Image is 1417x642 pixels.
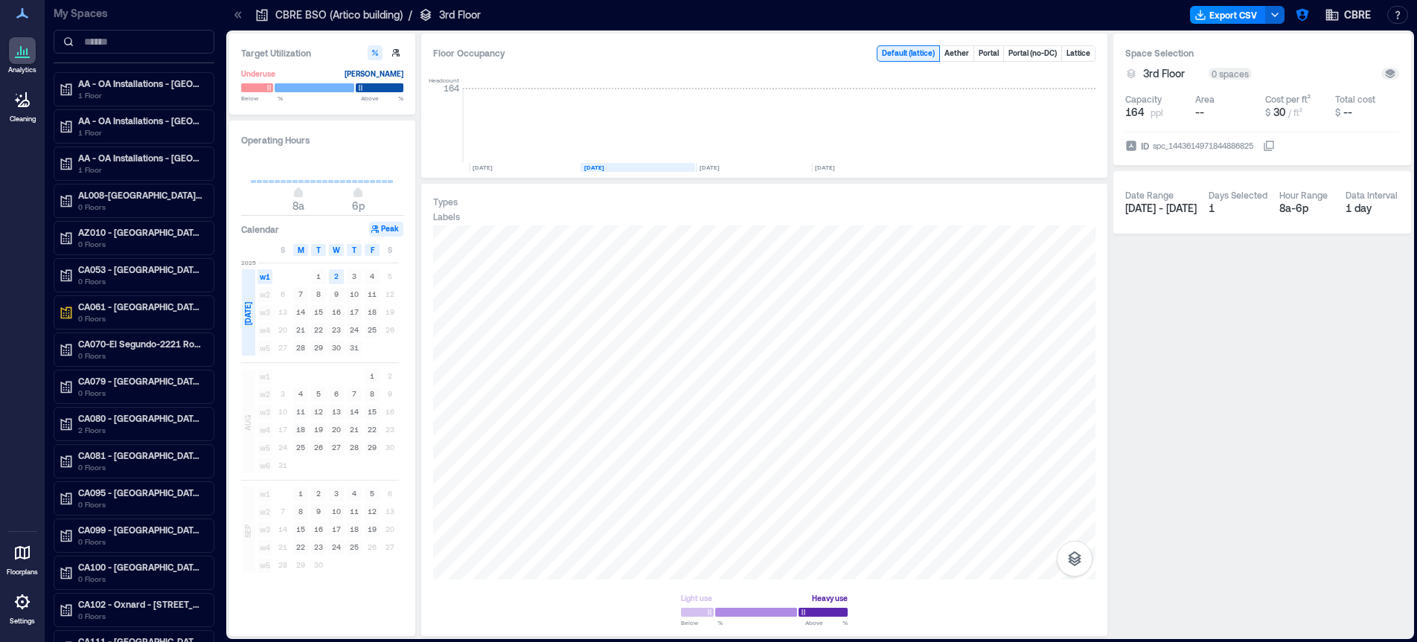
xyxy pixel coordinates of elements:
[1125,93,1162,105] div: Capacity
[1151,106,1163,118] span: ppl
[352,244,356,256] span: T
[242,524,254,538] span: SEP
[433,196,458,208] div: Types
[78,301,203,312] p: CA061 - [GEOGRAPHIC_DATA] - [STREET_ADDRESS][US_STATE]
[333,244,340,256] span: W
[258,423,272,437] span: w4
[368,425,377,434] text: 22
[78,275,203,287] p: 0 Floors
[258,522,272,537] span: w3
[78,449,203,461] p: CA081 - [GEOGRAPHIC_DATA] - 500 [GEOGRAPHIC_DATA]..
[332,325,341,334] text: 23
[258,387,272,402] span: w2
[1346,189,1398,201] div: Data Interval
[433,45,865,62] div: Floor Occupancy
[298,289,303,298] text: 7
[332,524,341,533] text: 17
[368,524,377,533] text: 19
[258,269,272,284] span: w1
[350,425,359,434] text: 21
[298,244,304,256] span: M
[1344,7,1371,22] span: CBRE
[371,244,374,256] span: F
[409,7,412,22] p: /
[314,542,323,551] text: 23
[439,7,481,22] p: 3rd Floor
[78,561,203,573] p: CA100 - [GEOGRAPHIC_DATA] - 5921 [GEOGRAPHIC_DATA]..
[7,568,38,577] p: Floorplans
[258,487,272,501] span: w1
[1273,106,1285,118] span: 30
[258,504,272,519] span: w2
[584,164,604,171] text: [DATE]
[877,46,939,61] button: Default (lattice)
[805,618,848,627] span: Above %
[78,524,203,536] p: CA099 - [GEOGRAPHIC_DATA] - 1111 Broadway..
[2,535,42,581] a: Floorplans
[1004,46,1061,61] button: Portal (no-DC)
[334,389,339,398] text: 6
[1125,105,1145,120] span: 164
[258,440,272,455] span: w5
[78,115,203,126] p: AA - OA Installations - [GEOGRAPHIC_DATA]
[258,305,272,320] span: w3
[296,524,305,533] text: 15
[352,199,365,212] span: 6p
[258,341,272,356] span: w5
[681,618,723,627] span: Below %
[433,211,460,222] div: Labels
[334,272,339,280] text: 2
[316,289,321,298] text: 8
[78,89,203,101] p: 1 Floor
[78,375,203,387] p: CA079 - [GEOGRAPHIC_DATA] - 400 [GEOGRAPHIC_DATA]..
[258,558,272,573] span: w5
[1195,93,1215,105] div: Area
[296,325,305,334] text: 21
[1125,202,1197,214] span: [DATE] - [DATE]
[298,507,303,516] text: 8
[8,65,36,74] p: Analytics
[78,598,203,610] p: CA102 - Oxnard - [STREET_ADDRESS]..
[1141,138,1149,153] span: ID
[700,164,720,171] text: [DATE]
[298,389,303,398] text: 4
[316,507,321,516] text: 9
[1265,93,1311,105] div: Cost per ft²
[332,343,341,352] text: 30
[314,307,323,316] text: 15
[241,94,283,103] span: Below %
[78,412,203,424] p: CA080 - [GEOGRAPHIC_DATA] - 4141 [GEOGRAPHIC_DATA]..
[334,289,339,298] text: 9
[258,405,272,420] span: w3
[1151,138,1255,153] div: spc_1443614971844886825
[1343,106,1352,118] span: --
[352,389,356,398] text: 7
[352,489,356,498] text: 4
[370,489,374,498] text: 5
[258,540,272,555] span: w4
[332,307,341,316] text: 16
[1195,106,1204,118] span: --
[332,507,341,516] text: 10
[78,424,203,436] p: 2 Floors
[473,164,493,171] text: [DATE]
[332,443,341,452] text: 27
[78,201,203,213] p: 0 Floors
[352,272,356,280] text: 3
[1062,46,1095,61] button: Lattice
[314,425,323,434] text: 19
[78,312,203,324] p: 0 Floors
[1190,6,1266,24] button: Export CSV
[241,66,275,81] div: Underuse
[275,7,403,22] p: CBRE BSO (Artico building)
[345,66,403,81] div: [PERSON_NAME]
[1265,105,1329,120] button: $ 30 / ft²
[1335,93,1375,105] div: Total cost
[388,244,392,256] span: S
[1209,201,1267,216] div: 1
[314,325,323,334] text: 22
[258,287,272,302] span: w2
[281,244,285,256] span: S
[350,407,359,416] text: 14
[78,126,203,138] p: 1 Floor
